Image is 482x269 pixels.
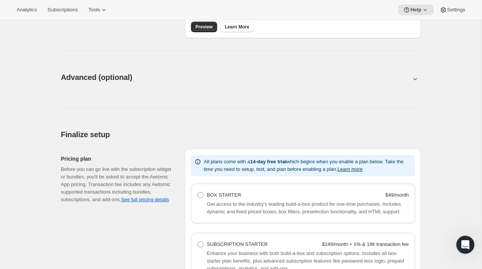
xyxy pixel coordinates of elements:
[410,7,421,13] span: Help
[130,12,144,26] div: Close
[76,192,152,222] button: Messages
[8,89,144,118] div: Send us a messageWe typically reply in a few minutes
[88,7,100,13] span: Tools
[207,201,401,214] span: Get access to the industry's leading build-a-box product for one-time purchases. Includes dynamic...
[15,54,136,67] p: Hi Collin 👋
[204,158,412,173] p: All plans come with a which begins when you enable a plan below. Take the time you need to setup,...
[16,95,127,103] div: Send us a message
[196,24,213,30] span: Preview
[47,7,78,13] span: Subscriptions
[191,22,217,32] a: Preview
[43,5,82,15] button: Subscriptions
[207,241,268,247] span: SUBSCRIPTION STARTER
[207,192,241,198] span: BOX STARTER
[322,241,409,247] strong: $149/month + 1% & 19¢ transaction fee
[447,7,465,13] span: Settings
[29,211,46,216] span: Home
[61,155,173,163] h2: Pricing plan
[84,5,112,15] button: Tools
[12,5,41,15] button: Analytics
[398,5,433,15] button: Help
[220,22,254,32] a: Learn More
[17,7,37,13] span: Analytics
[74,12,89,27] img: Profile image for Facundo
[456,236,474,254] iframe: Intercom live chat
[61,130,110,139] span: Finalize setup
[89,12,104,27] img: Profile image for Adrian
[250,159,286,164] b: 14-day free trial
[15,16,59,25] img: logo
[121,197,169,202] a: See full pricing details
[103,12,118,27] img: Profile image for Brian
[385,192,408,198] strong: $49/month
[338,166,363,172] button: Learn more
[61,166,173,203] div: Before you can go live with the subscription widget or bundles, you'll be asked to accept the Awt...
[101,211,127,216] span: Messages
[61,73,132,81] span: Advanced (optional)
[225,24,249,30] span: Learn More
[15,67,136,80] p: How can we help?
[16,103,127,111] div: We typically reply in a few minutes
[435,5,470,15] button: Settings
